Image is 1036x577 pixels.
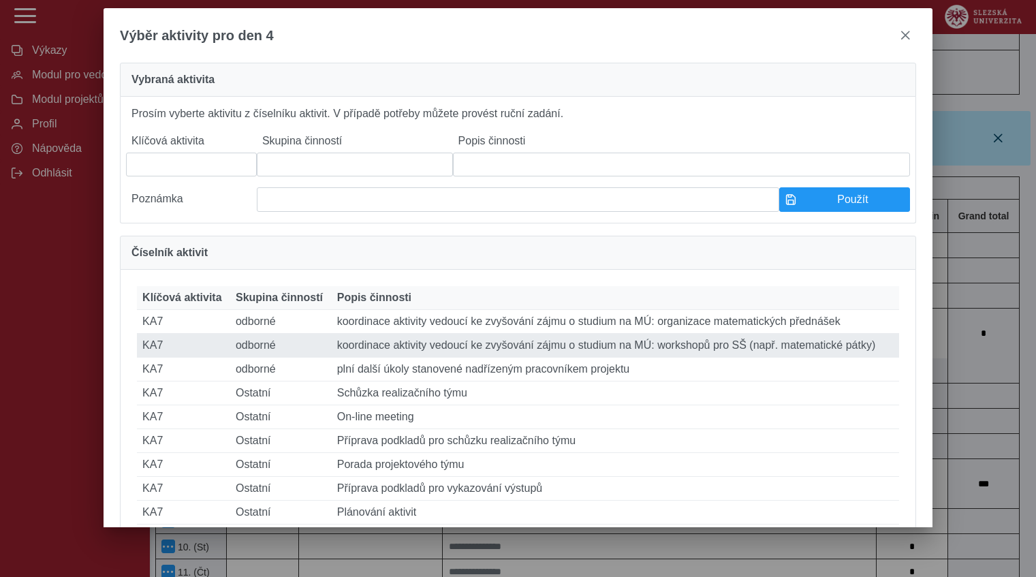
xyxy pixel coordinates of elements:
label: Klíčová aktivita [126,129,257,153]
td: KA7 [137,429,230,453]
td: Ostatní [230,525,332,548]
td: KA7 [137,310,230,334]
span: Skupina činností [236,292,323,304]
td: On-line meeting [332,405,899,429]
td: Ostatní [230,429,332,453]
button: Použít [779,187,910,212]
span: Vybraná aktivita [131,74,215,85]
td: Individuální komunikace související s naplňováním výstupů [332,525,899,548]
td: Příprava podkladů pro schůzku realizačního týmu [332,429,899,453]
span: Klíčová aktivita [142,292,222,304]
td: Ostatní [230,501,332,525]
td: Porada projektového týmu [332,453,899,477]
td: odborné [230,334,332,358]
td: odborné [230,358,332,381]
td: odborné [230,310,332,334]
label: Poznámka [126,187,257,212]
td: Ostatní [230,405,332,429]
td: KA7 [137,453,230,477]
td: Ostatní [230,477,332,501]
button: close [894,25,916,46]
td: koordinace aktivity vedoucí ke zvyšování zájmu o studium na MÚ: organizace matematických přednášek [332,310,899,334]
td: Ostatní [230,381,332,405]
td: Schůzka realizačního týmu [332,381,899,405]
td: koordinace aktivity vedoucí ke zvyšování zájmu o studium na MÚ: workshopů pro SŠ (např. matematic... [332,334,899,358]
td: KA7 [137,501,230,525]
span: Popis činnosti [337,292,411,304]
td: Příprava podkladů pro vykazování výstupů [332,477,899,501]
span: Číselník aktivit [131,247,208,258]
label: Popis činnosti [453,129,910,153]
td: Ostatní [230,453,332,477]
div: Prosím vyberte aktivitu z číselníku aktivit. V případě potřeby můžete provést ruční zadání. [120,97,916,223]
td: Plánování aktivit [332,501,899,525]
td: KA7 [137,381,230,405]
span: Výběr aktivity pro den 4 [120,28,274,44]
td: plní další úkoly stanovené nadřízeným pracovníkem projektu [332,358,899,381]
td: KA7 [137,405,230,429]
td: KA7 [137,334,230,358]
td: KA7 [137,358,230,381]
span: Použít [802,193,904,206]
td: KA7 [137,477,230,501]
td: KA7 [137,525,230,548]
label: Skupina činností [257,129,453,153]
